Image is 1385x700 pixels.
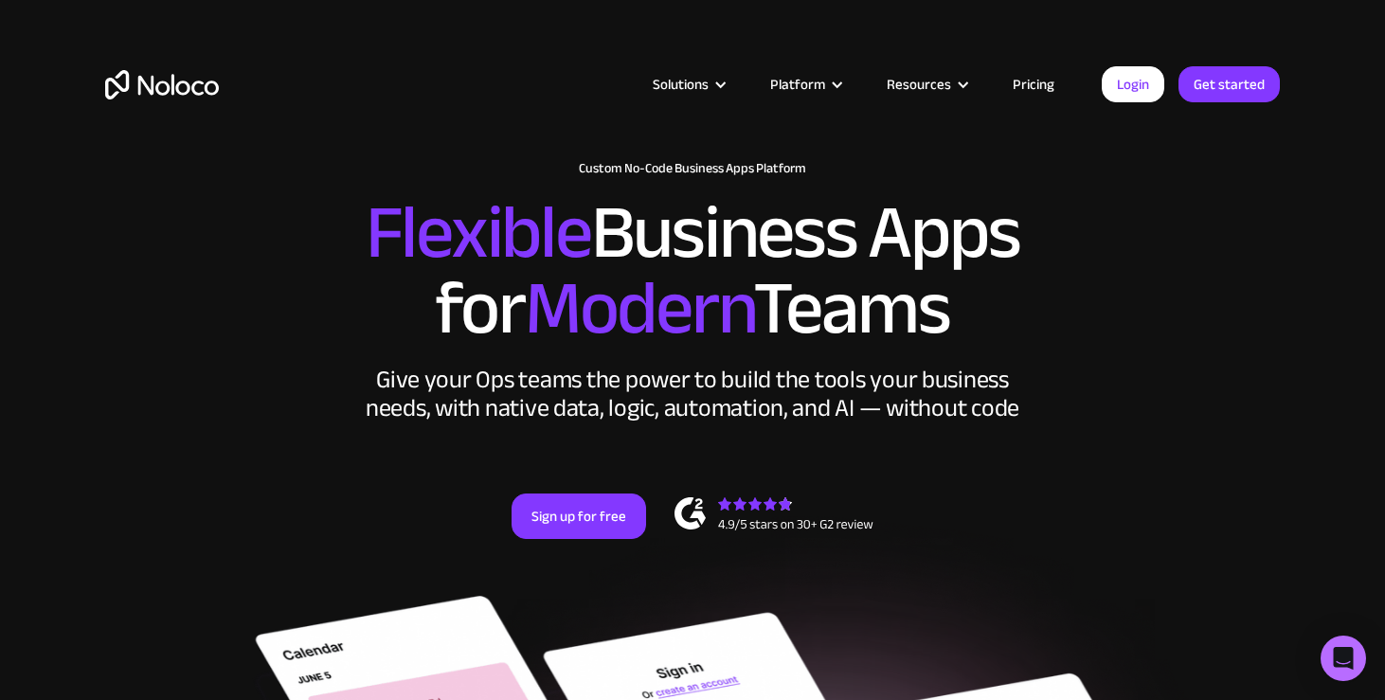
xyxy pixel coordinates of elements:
[105,195,1280,347] h2: Business Apps for Teams
[770,72,825,97] div: Platform
[361,366,1024,422] div: Give your Ops teams the power to build the tools your business needs, with native data, logic, au...
[525,238,753,379] span: Modern
[512,494,646,539] a: Sign up for free
[1321,636,1366,681] div: Open Intercom Messenger
[1178,66,1280,102] a: Get started
[746,72,863,97] div: Platform
[366,162,591,303] span: Flexible
[887,72,951,97] div: Resources
[105,70,219,99] a: home
[653,72,709,97] div: Solutions
[989,72,1078,97] a: Pricing
[1102,66,1164,102] a: Login
[863,72,989,97] div: Resources
[629,72,746,97] div: Solutions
